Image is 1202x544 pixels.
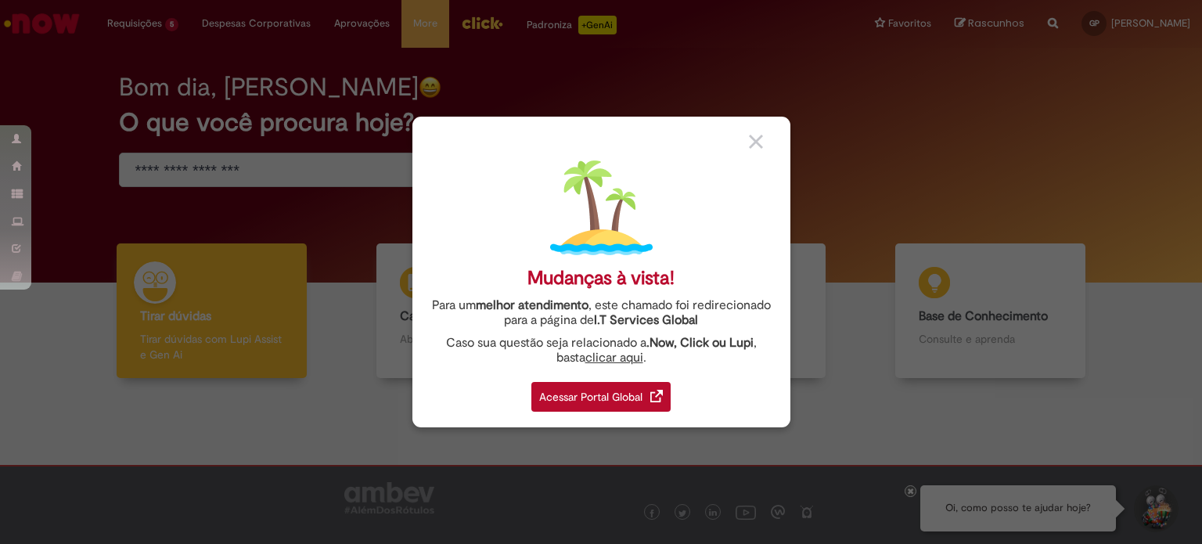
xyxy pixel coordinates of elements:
[531,382,671,412] div: Acessar Portal Global
[476,297,588,313] strong: melhor atendimento
[650,390,663,402] img: redirect_link.png
[527,267,675,290] div: Mudanças à vista!
[749,135,763,149] img: close_button_grey.png
[424,298,779,328] div: Para um , este chamado foi redirecionado para a página de
[594,304,698,328] a: I.T Services Global
[531,373,671,412] a: Acessar Portal Global
[550,157,653,259] img: island.png
[646,335,754,351] strong: .Now, Click ou Lupi
[585,341,643,366] a: clicar aqui
[424,336,779,366] div: Caso sua questão seja relacionado a , basta .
